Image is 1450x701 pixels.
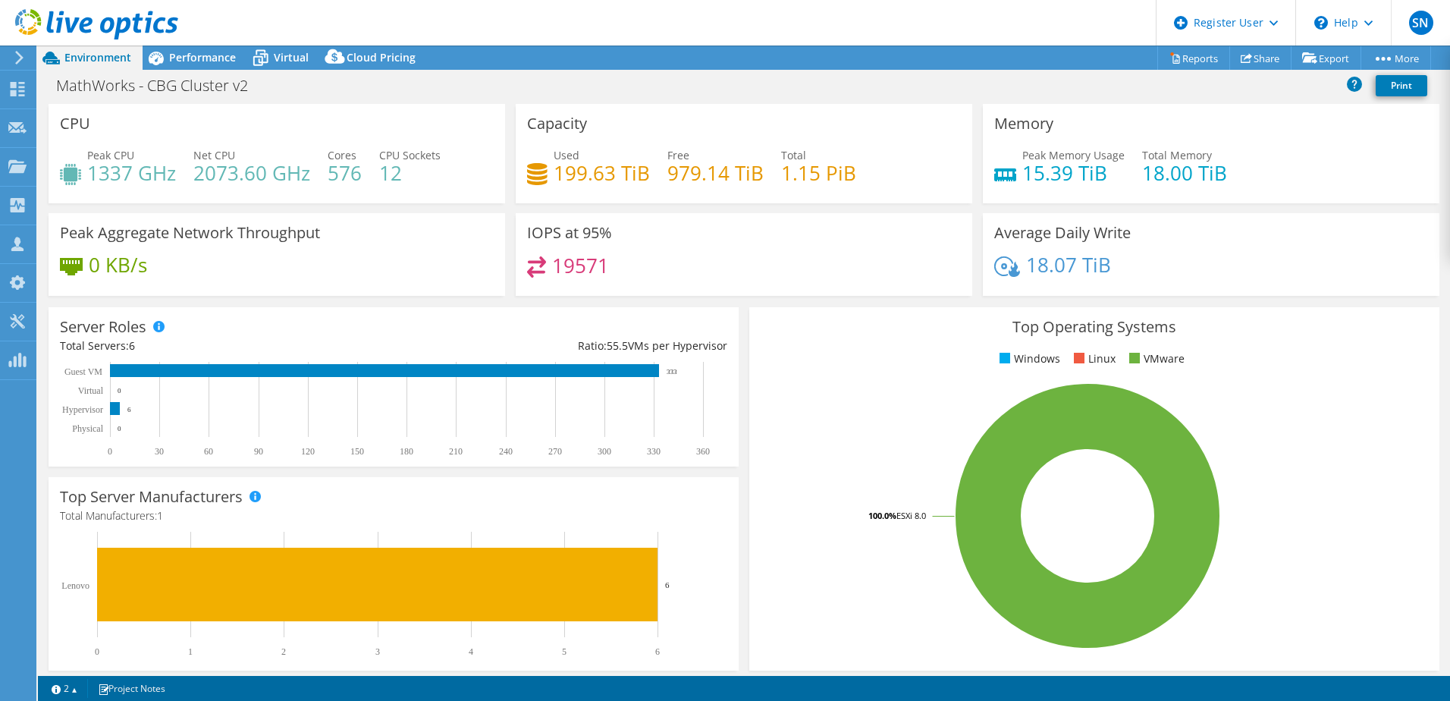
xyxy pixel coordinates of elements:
[89,256,147,273] h4: 0 KB/s
[554,165,650,181] h4: 199.63 TiB
[781,165,856,181] h4: 1.15 PiB
[1361,46,1431,70] a: More
[655,646,660,657] text: 6
[761,319,1428,335] h3: Top Operating Systems
[281,646,286,657] text: 2
[1070,350,1116,367] li: Linux
[1142,148,1212,162] span: Total Memory
[188,646,193,657] text: 1
[667,368,677,376] text: 333
[1157,46,1230,70] a: Reports
[527,115,587,132] h3: Capacity
[379,148,441,162] span: CPU Sockets
[896,510,926,521] tspan: ESXi 8.0
[1026,256,1111,273] h4: 18.07 TiB
[781,148,806,162] span: Total
[1229,46,1292,70] a: Share
[1376,75,1427,96] a: Print
[1022,165,1125,181] h4: 15.39 TiB
[64,366,102,377] text: Guest VM
[118,387,121,395] text: 0
[254,446,263,457] text: 90
[868,510,896,521] tspan: 100.0%
[60,338,394,354] div: Total Servers:
[394,338,727,354] div: Ratio: VMs per Hypervisor
[1409,11,1433,35] span: SN
[127,406,131,413] text: 6
[118,425,121,432] text: 0
[87,679,176,698] a: Project Notes
[347,50,416,64] span: Cloud Pricing
[1022,148,1125,162] span: Peak Memory Usage
[60,489,243,505] h3: Top Server Manufacturers
[994,225,1131,241] h3: Average Daily Write
[72,423,103,434] text: Physical
[87,165,176,181] h4: 1337 GHz
[996,350,1060,367] li: Windows
[350,446,364,457] text: 150
[64,50,131,64] span: Environment
[49,77,271,94] h1: MathWorks - CBG Cluster v2
[328,148,356,162] span: Cores
[527,225,612,241] h3: IOPS at 95%
[552,257,609,274] h4: 19571
[554,148,579,162] span: Used
[78,385,104,396] text: Virtual
[61,580,89,591] text: Lenovo
[274,50,309,64] span: Virtual
[548,446,562,457] text: 270
[129,338,135,353] span: 6
[449,446,463,457] text: 210
[469,646,473,657] text: 4
[95,646,99,657] text: 0
[667,165,764,181] h4: 979.14 TiB
[665,580,670,589] text: 6
[607,338,628,353] span: 55.5
[400,446,413,457] text: 180
[155,446,164,457] text: 30
[60,225,320,241] h3: Peak Aggregate Network Throughput
[193,165,310,181] h4: 2073.60 GHz
[60,508,727,524] h4: Total Manufacturers:
[60,319,146,335] h3: Server Roles
[1314,16,1328,30] svg: \n
[696,446,710,457] text: 360
[598,446,611,457] text: 300
[1125,350,1185,367] li: VMware
[379,165,441,181] h4: 12
[108,446,112,457] text: 0
[169,50,236,64] span: Performance
[375,646,380,657] text: 3
[204,446,213,457] text: 60
[193,148,235,162] span: Net CPU
[1142,165,1227,181] h4: 18.00 TiB
[328,165,362,181] h4: 576
[499,446,513,457] text: 240
[41,679,88,698] a: 2
[87,148,134,162] span: Peak CPU
[301,446,315,457] text: 120
[157,508,163,523] span: 1
[994,115,1053,132] h3: Memory
[62,404,103,415] text: Hypervisor
[60,115,90,132] h3: CPU
[1291,46,1361,70] a: Export
[647,446,661,457] text: 330
[667,148,689,162] span: Free
[562,646,567,657] text: 5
